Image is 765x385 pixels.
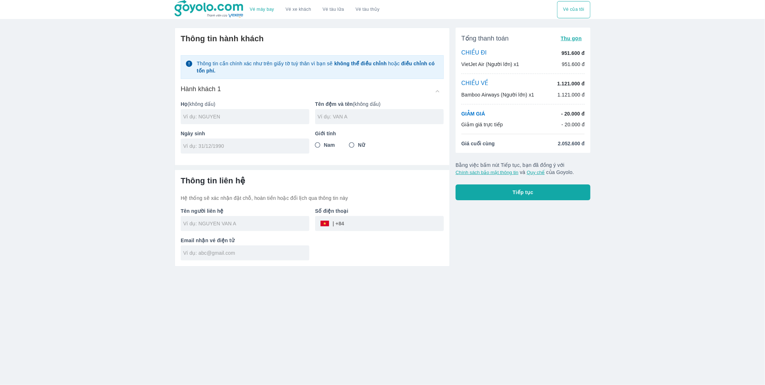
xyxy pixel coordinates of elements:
[558,33,585,43] button: Thu gọn
[461,110,485,117] p: GIẢM GIÁ
[461,91,534,98] p: Bamboo Airways (Người lớn) x1
[557,80,585,87] p: 1.121.000 đ
[315,101,353,107] b: Tên đệm và tên
[181,238,234,243] b: Email nhận vé điện tử
[181,130,309,137] p: Ngày sinh
[456,170,518,175] button: Chính sách bảo mật thông tin
[561,110,585,117] p: - 20.000 đ
[183,220,309,227] input: Ví dụ: NGUYEN VAN A
[183,249,309,257] input: Ví dụ: abc@gmail.com
[558,140,585,147] span: 2.052.600 đ
[461,61,519,68] p: VietJet Air (Người lớn) x1
[250,7,274,12] a: Vé máy bay
[181,85,221,93] h6: Hành khách 1
[513,189,533,196] span: Tiếp tục
[557,1,590,18] button: Vé của tôi
[181,34,444,44] h6: Thông tin hành khách
[181,208,224,214] b: Tên người liên hệ
[181,100,309,108] p: (không dấu)
[181,101,187,107] b: Họ
[197,60,439,74] p: Thông tin cần chính xác như trên giấy tờ tuỳ thân vì bạn sẽ hoặc
[527,170,545,175] button: Quy chế
[456,161,590,176] p: Bằng việc bấm nút Tiếp tục, bạn đã đồng ý với và của Goyolo.
[315,100,444,108] p: (không dấu)
[461,140,495,147] span: Giá cuối cùng
[244,1,385,18] div: choose transportation mode
[181,194,444,202] p: Hệ thống sẽ xác nhận đặt chỗ, hoàn tiền hoặc đổi lịch qua thông tin này
[315,130,444,137] p: Giới tính
[183,142,302,150] input: Ví dụ: 31/12/1990
[557,1,590,18] div: choose transportation mode
[334,61,387,66] strong: không thể điều chỉnh
[318,113,444,120] input: Ví dụ: VAN A
[562,50,585,57] p: 951.600 đ
[461,34,509,43] span: Tổng thanh toán
[561,121,585,128] p: - 20.000 đ
[561,36,582,41] span: Thu gọn
[562,61,585,68] p: 951.600 đ
[181,176,444,186] h6: Thông tin liên hệ
[350,1,385,18] button: Vé tàu thủy
[461,121,503,128] p: Giảm giá trực tiếp
[461,49,487,57] p: CHIỀU ĐI
[183,113,309,120] input: Ví dụ: NGUYEN
[358,141,365,149] span: Nữ
[456,184,590,200] button: Tiếp tục
[317,1,350,18] a: Vé tàu lửa
[461,80,489,88] p: CHIỀU VỀ
[557,91,585,98] p: 1.121.000 đ
[315,208,348,214] b: Số điện thoại
[286,7,311,12] a: Vé xe khách
[324,141,335,149] span: Nam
